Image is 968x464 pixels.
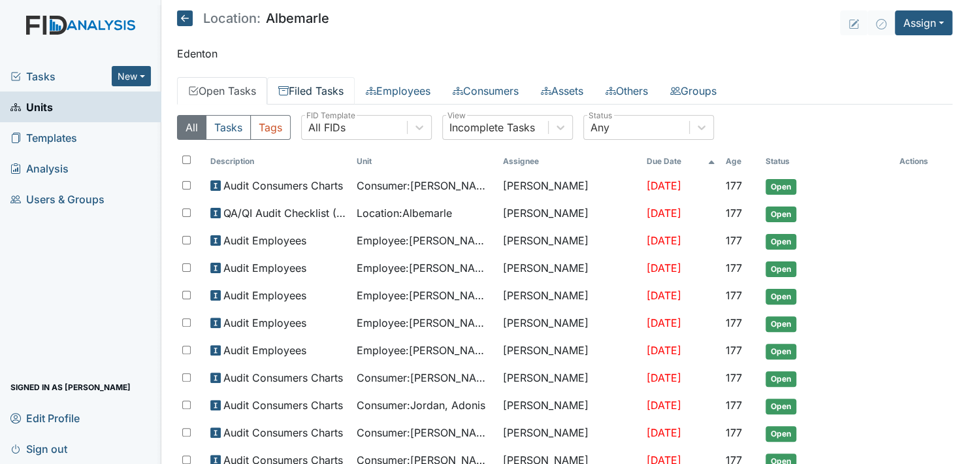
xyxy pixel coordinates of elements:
button: New [112,66,151,86]
span: 177 [726,179,742,192]
span: Units [10,97,53,117]
span: Employee : [PERSON_NAME] [357,342,492,358]
span: [DATE] [647,261,681,274]
h5: Albemarle [177,10,329,26]
th: Assignee [498,150,641,173]
span: 177 [726,261,742,274]
span: Audit Consumers Charts [223,370,343,386]
span: Open [766,344,796,359]
td: [PERSON_NAME] [498,255,641,282]
a: Tasks [10,69,112,84]
button: All [177,115,206,140]
td: [PERSON_NAME] [498,310,641,337]
span: Open [766,261,796,277]
td: [PERSON_NAME] [498,392,641,420]
input: Toggle All Rows Selected [182,156,191,164]
span: Users & Groups [10,189,105,209]
span: 177 [726,399,742,412]
p: Edenton [177,46,952,61]
span: Audit Employees [223,260,306,276]
button: Tasks [206,115,251,140]
a: Others [594,77,659,105]
th: Actions [894,150,952,173]
a: Employees [355,77,442,105]
span: Employee : [PERSON_NAME] [357,233,492,248]
span: Open [766,234,796,250]
span: 177 [726,316,742,329]
span: Audit Consumers Charts [223,178,343,193]
span: Analysis [10,158,69,178]
td: [PERSON_NAME] [498,420,641,447]
span: Open [766,399,796,414]
td: [PERSON_NAME] [498,337,641,365]
th: Toggle SortBy [351,150,498,173]
td: [PERSON_NAME] [498,227,641,255]
span: Open [766,316,796,332]
span: Employee : [PERSON_NAME], JoVoughtnie [357,315,492,331]
span: Audit Employees [223,233,306,248]
span: Audit Consumers Charts [223,397,343,413]
th: Toggle SortBy [720,150,760,173]
span: Sign out [10,439,67,459]
a: Assets [530,77,594,105]
button: Tags [250,115,291,140]
span: QA/QI Audit Checklist (ICF) [223,205,346,221]
span: 177 [726,371,742,384]
span: [DATE] [647,316,681,329]
span: [DATE] [647,426,681,439]
th: Toggle SortBy [641,150,720,173]
span: [DATE] [647,344,681,357]
span: Audit Employees [223,288,306,303]
span: Employee : [PERSON_NAME] [357,288,492,303]
th: Toggle SortBy [760,150,894,173]
td: [PERSON_NAME] [498,282,641,310]
a: Open Tasks [177,77,267,105]
span: 177 [726,344,742,357]
span: Location: [203,12,261,25]
span: Edit Profile [10,408,80,428]
div: Any [590,120,609,135]
span: [DATE] [647,289,681,302]
span: 177 [726,234,742,247]
td: [PERSON_NAME] [498,173,641,200]
div: Type filter [177,115,291,140]
span: Consumer : [PERSON_NAME] [357,178,492,193]
span: [DATE] [647,207,681,220]
span: Consumer : Jordan, Adonis [357,397,485,413]
span: [DATE] [647,179,681,192]
span: Open [766,426,796,442]
button: Assign [895,10,952,35]
div: Incomplete Tasks [449,120,535,135]
td: [PERSON_NAME] [498,365,641,392]
span: Open [766,207,796,222]
span: [DATE] [647,371,681,384]
span: Audit Employees [223,342,306,358]
a: Filed Tasks [267,77,355,105]
span: Consumer : [PERSON_NAME] [357,425,492,440]
th: Toggle SortBy [205,150,351,173]
span: Open [766,289,796,305]
span: Open [766,179,796,195]
div: All FIDs [308,120,346,135]
span: Templates [10,127,77,148]
span: Audit Consumers Charts [223,425,343,440]
td: [PERSON_NAME] [498,200,641,227]
span: Open [766,371,796,387]
span: [DATE] [647,234,681,247]
span: Audit Employees [223,315,306,331]
span: Consumer : [PERSON_NAME][GEOGRAPHIC_DATA] [357,370,492,386]
span: 177 [726,426,742,439]
span: Location : Albemarle [357,205,452,221]
a: Consumers [442,77,530,105]
span: 177 [726,207,742,220]
span: Employee : [PERSON_NAME] [357,260,492,276]
span: 177 [726,289,742,302]
span: Signed in as [PERSON_NAME] [10,377,131,397]
a: Groups [659,77,728,105]
span: [DATE] [647,399,681,412]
